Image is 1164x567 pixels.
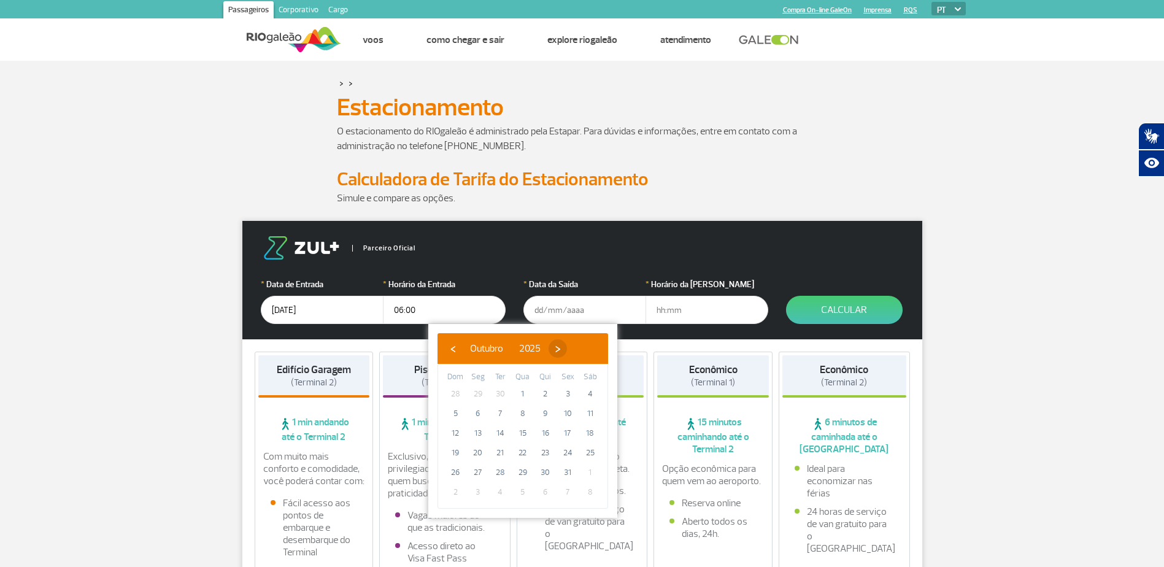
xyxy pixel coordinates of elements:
[349,76,353,90] a: >
[1138,123,1164,150] button: Abrir tradutor de língua de sinais.
[468,443,488,463] span: 20
[1138,150,1164,177] button: Abrir recursos assistivos.
[490,423,510,443] span: 14
[339,76,344,90] a: >
[536,384,555,404] span: 2
[782,416,906,455] span: 6 minutos de caminhada até o [GEOGRAPHIC_DATA]
[580,423,600,443] span: 18
[468,384,488,404] span: 29
[557,371,579,384] th: weekday
[558,463,577,482] span: 31
[490,463,510,482] span: 28
[646,278,768,291] label: Horário da [PERSON_NAME]
[558,404,577,423] span: 10
[388,450,502,499] p: Exclusivo, com localização privilegiada e ideal para quem busca conforto e praticidade.
[337,168,828,191] h2: Calculadora de Tarifa do Estacionamento
[467,371,490,384] th: weekday
[549,339,567,358] button: ›
[468,482,488,502] span: 3
[533,503,632,552] li: 24 horas de serviço de van gratuito para o [GEOGRAPHIC_DATA]
[261,278,384,291] label: Data de Entrada
[821,377,867,388] span: (Terminal 2)
[490,404,510,423] span: 7
[669,515,757,540] li: Aberto todos os dias, 24h.
[383,296,506,324] input: hh:mm
[669,497,757,509] li: Reserva online
[904,6,917,14] a: RQS
[444,371,467,384] th: weekday
[445,384,465,404] span: 28
[547,34,617,46] a: Explore RIOgaleão
[468,404,488,423] span: 6
[444,341,567,353] bs-datepicker-navigation-view: ​ ​ ​
[820,363,868,376] strong: Econômico
[657,416,769,455] span: 15 minutos caminhando até o Terminal 2
[580,384,600,404] span: 4
[558,443,577,463] span: 24
[523,278,646,291] label: Data da Saída
[513,482,533,502] span: 5
[422,377,468,388] span: (Terminal 2)
[579,371,601,384] th: weekday
[337,124,828,153] p: O estacionamento do RIOgaleão é administrado pela Estapar. Para dúvidas e informações, entre em c...
[786,296,903,324] button: Calcular
[519,342,541,355] span: 2025
[444,339,462,358] button: ‹
[795,463,894,499] li: Ideal para economizar nas férias
[523,296,646,324] input: dd/mm/aaaa
[580,463,600,482] span: 1
[445,463,465,482] span: 26
[580,443,600,463] span: 25
[513,443,533,463] span: 22
[646,296,768,324] input: hh:mm
[511,339,549,358] button: 2025
[490,482,510,502] span: 4
[462,339,511,358] button: Outubro
[662,463,764,487] p: Opção econômica para quem vem ao aeroporto.
[261,236,342,260] img: logo-zul.png
[468,423,488,443] span: 13
[468,463,488,482] span: 27
[536,482,555,502] span: 6
[470,342,503,355] span: Outubro
[258,416,370,443] span: 1 min andando até o Terminal 2
[223,1,274,21] a: Passageiros
[534,371,557,384] th: weekday
[490,384,510,404] span: 30
[337,97,828,118] h1: Estacionamento
[414,363,475,376] strong: Piso Premium
[428,324,617,518] bs-datepicker-container: calendar
[513,384,533,404] span: 1
[263,450,365,487] p: Com muito mais conforto e comodidade, você poderá contar com:
[558,384,577,404] span: 3
[660,34,711,46] a: Atendimento
[558,423,577,443] span: 17
[513,463,533,482] span: 29
[580,482,600,502] span: 8
[277,363,351,376] strong: Edifício Garagem
[536,463,555,482] span: 30
[383,416,507,443] span: 1 min andando até o Terminal 2
[558,482,577,502] span: 7
[513,423,533,443] span: 15
[445,404,465,423] span: 5
[864,6,892,14] a: Imprensa
[489,371,512,384] th: weekday
[795,506,894,555] li: 24 horas de serviço de van gratuito para o [GEOGRAPHIC_DATA]
[395,509,495,534] li: Vagas maiores do que as tradicionais.
[352,245,415,252] span: Parceiro Oficial
[536,443,555,463] span: 23
[274,1,323,21] a: Corporativo
[261,296,384,324] input: dd/mm/aaaa
[271,497,358,558] li: Fácil acesso aos pontos de embarque e desembarque do Terminal
[512,371,534,384] th: weekday
[445,482,465,502] span: 2
[1138,123,1164,177] div: Plugin de acessibilidade da Hand Talk.
[445,423,465,443] span: 12
[783,6,852,14] a: Compra On-line GaleOn
[426,34,504,46] a: Como chegar e sair
[580,404,600,423] span: 11
[445,443,465,463] span: 19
